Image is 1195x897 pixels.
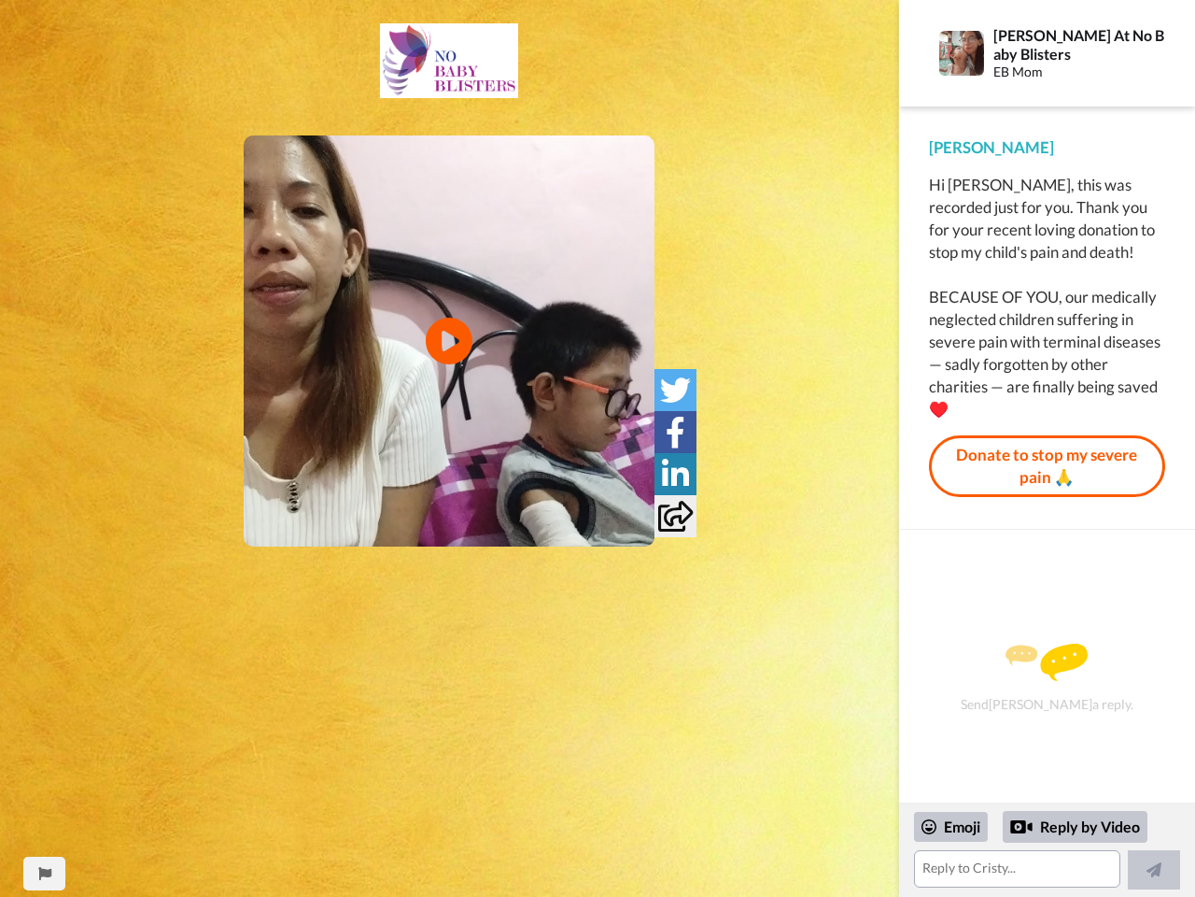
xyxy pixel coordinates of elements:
div: Hi [PERSON_NAME], this was recorded just for you. Thank you for your recent loving donation to st... [929,174,1165,420]
img: fd14fcf7-f984-4e0a-97e1-9ae0771d22e6 [380,23,518,98]
a: Donate to stop my severe pain 🙏 [929,435,1165,498]
img: message.svg [1005,644,1088,681]
img: Profile Image [939,31,984,76]
div: [PERSON_NAME] At No Baby Blisters [993,26,1164,62]
div: [PERSON_NAME] [929,136,1165,159]
div: Reply by Video [1010,816,1033,838]
div: Emoji [914,812,988,842]
div: Reply by Video [1003,811,1147,843]
div: EB Mom [993,64,1164,80]
div: Send [PERSON_NAME] a reply. [924,562,1170,793]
